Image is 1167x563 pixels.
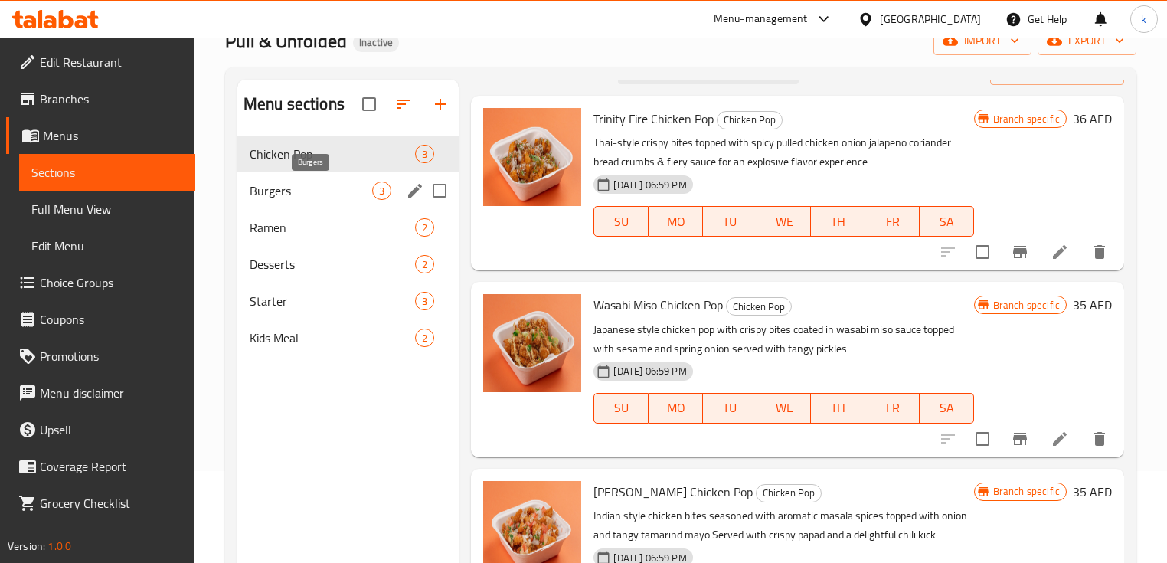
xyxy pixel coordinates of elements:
[1141,11,1146,28] span: k
[593,320,973,358] p: Japanese style chicken pop with crispy bites coated in wasabi miso sauce topped with sesame and s...
[8,536,45,556] span: Version:
[987,112,1066,126] span: Branch specific
[19,227,195,264] a: Edit Menu
[763,397,806,419] span: WE
[237,172,459,209] div: Burgers3edit
[865,206,920,237] button: FR
[655,211,697,233] span: MO
[757,484,821,502] span: Chicken Pop
[703,206,757,237] button: TU
[416,331,433,345] span: 2
[237,283,459,319] div: Starter3
[40,494,183,512] span: Grocery Checklist
[40,347,183,365] span: Promotions
[385,86,422,123] span: Sort sections
[40,421,183,439] span: Upsell
[726,297,792,316] div: Chicken Pop
[6,264,195,301] a: Choice Groups
[607,364,692,378] span: [DATE] 06:59 PM
[353,34,399,52] div: Inactive
[1073,294,1112,316] h6: 35 AED
[871,211,914,233] span: FR
[31,163,183,182] span: Sections
[6,411,195,448] a: Upsell
[987,484,1066,499] span: Branch specific
[6,338,195,375] a: Promotions
[718,111,782,129] span: Chicken Pop
[865,393,920,424] button: FR
[250,145,415,163] span: Chicken Pop
[237,319,459,356] div: Kids Meal2
[933,27,1031,55] button: import
[250,218,415,237] span: Ramen
[880,11,981,28] div: [GEOGRAPHIC_DATA]
[19,154,195,191] a: Sections
[1073,108,1112,129] h6: 36 AED
[483,108,581,206] img: Trinity Fire Chicken Pop
[416,257,433,272] span: 2
[1002,421,1038,457] button: Branch-specific-item
[727,298,791,316] span: Chicken Pop
[593,506,973,545] p: Indian style chicken bites seasoned with aromatic masala spices topped with onion and tangy tamar...
[593,107,714,130] span: Trinity Fire Chicken Pop
[756,484,822,502] div: Chicken Pop
[703,393,757,424] button: TU
[422,86,459,123] button: Add section
[43,126,183,145] span: Menus
[483,294,581,392] img: Wasabi Miso Chicken Pop
[1002,61,1112,80] span: Manage items
[353,36,399,49] span: Inactive
[600,397,642,419] span: SU
[250,255,415,273] span: Desserts
[237,129,459,362] nav: Menu sections
[6,485,195,522] a: Grocery Checklist
[40,273,183,292] span: Choice Groups
[966,423,999,455] span: Select to update
[920,206,974,237] button: SA
[817,397,859,419] span: TH
[763,211,806,233] span: WE
[1051,430,1069,448] a: Edit menu item
[19,191,195,227] a: Full Menu View
[415,292,434,310] div: items
[593,206,649,237] button: SU
[655,397,697,419] span: MO
[31,200,183,218] span: Full Menu View
[40,310,183,329] span: Coupons
[6,448,195,485] a: Coverage Report
[1081,421,1118,457] button: delete
[6,301,195,338] a: Coupons
[1073,481,1112,502] h6: 35 AED
[1081,234,1118,270] button: delete
[946,31,1019,51] span: import
[244,93,345,116] h2: Menu sections
[709,211,751,233] span: TU
[757,206,812,237] button: WE
[6,375,195,411] a: Menu disclaimer
[40,384,183,402] span: Menu disclaimer
[1038,27,1136,55] button: export
[415,218,434,237] div: items
[6,44,195,80] a: Edit Restaurant
[926,211,968,233] span: SA
[47,536,71,556] span: 1.0.0
[415,255,434,273] div: items
[237,209,459,246] div: Ramen2
[40,90,183,108] span: Branches
[600,211,642,233] span: SU
[593,133,973,172] p: Thai-style crispy bites topped with spicy pulled chicken onion jalapeno coriander bread crumbs & ...
[416,294,433,309] span: 3
[250,182,372,200] span: Burgers
[709,397,751,419] span: TU
[1002,234,1038,270] button: Branch-specific-item
[593,480,753,503] span: [PERSON_NAME] Chicken Pop
[416,147,433,162] span: 3
[40,53,183,71] span: Edit Restaurant
[817,211,859,233] span: TH
[593,293,723,316] span: Wasabi Miso Chicken Pop
[6,80,195,117] a: Branches
[6,117,195,154] a: Menus
[607,178,692,192] span: [DATE] 06:59 PM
